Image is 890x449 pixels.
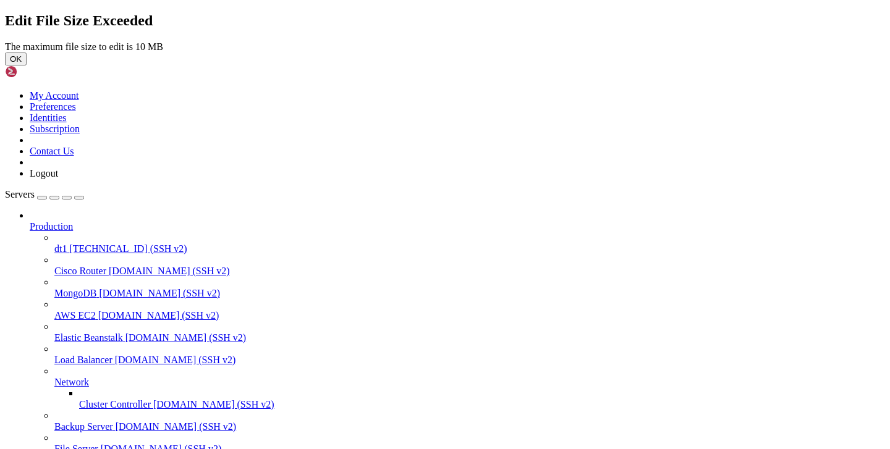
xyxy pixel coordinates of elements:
[5,190,728,200] x-row: 0 updates can be applied immediately.
[30,221,885,232] a: Production
[5,251,728,262] x-row: New release '22.04.5 LTS' available.
[54,243,67,254] span: dt1
[54,321,885,343] li: Elastic Beanstalk [DOMAIN_NAME] (SSH v2)
[5,262,728,272] x-row: Run 'do-release-upgrade' to upgrade to it.
[5,5,728,15] x-row: * Documentation: [URL][DOMAIN_NAME]
[5,118,728,128] x-row: * Ubuntu 20.04 LTS Focal Fossa has reached its end of standard support on 31 Ma
[5,344,728,355] x-row: root@hiplet-41468:~#
[54,288,885,299] a: MongoDB [DOMAIN_NAME] (SSH v2)
[30,101,76,112] a: Preferences
[54,377,885,388] a: Network
[54,366,885,410] li: Network
[30,146,74,156] a: Contact Us
[54,410,885,432] li: Backup Server [DOMAIN_NAME] (SSH v2)
[54,421,885,432] a: Backup Server [DOMAIN_NAME] (SSH v2)
[5,65,76,78] img: Shellngn
[5,25,728,36] x-row: * Support: [URL][DOMAIN_NAME]
[30,221,73,232] span: Production
[5,293,728,303] x-row: *** System restart required ***
[54,310,885,321] a: AWS EC2 [DOMAIN_NAME] (SSH v2)
[54,332,885,343] a: Elastic Beanstalk [DOMAIN_NAME] (SSH v2)
[5,189,84,199] a: Servers
[5,354,728,364] x-row: root@hiplet-41468:~#
[5,52,27,65] button: OK
[69,243,187,254] span: [TECHNICAL_ID] (SSH v2)
[5,189,35,199] span: Servers
[5,138,728,149] x-row: For more details see:
[54,277,885,299] li: MongoDB [DOMAIN_NAME] (SSH v2)
[125,332,247,343] span: [DOMAIN_NAME] (SSH v2)
[30,112,67,123] a: Identities
[5,87,728,98] x-row: Memory usage: 16% IPv4 address for ens3: [TECHNICAL_ID]
[30,168,58,178] a: Logout
[54,266,106,276] span: Cisco Router
[116,421,237,432] span: [DOMAIN_NAME] (SSH v2)
[5,220,728,231] x-row: Learn more about enabling ESM Infra service for Ubuntu 20.04 at
[5,41,885,52] div: The maximum file size to edit is 10 MB
[54,355,885,366] a: Load Balancer [DOMAIN_NAME] (SSH v2)
[54,355,112,365] span: Load Balancer
[109,266,230,276] span: [DOMAIN_NAME] (SSH v2)
[54,332,123,343] span: Elastic Beanstalk
[54,266,885,277] a: Cisco Router [DOMAIN_NAME] (SSH v2)
[79,399,151,409] span: Cluster Controller
[79,388,885,410] li: Cluster Controller [DOMAIN_NAME] (SSH v2)
[99,288,220,298] span: [DOMAIN_NAME] (SSH v2)
[5,149,728,159] x-row: [URL][DOMAIN_NAME]
[54,421,113,432] span: Backup Server
[5,98,728,108] x-row: Swap usage: 0%
[5,77,728,87] x-row: Usage of /: 7.7% of 38.60GB Users logged in: 0
[114,354,119,364] div: (21, 34)
[5,303,728,313] x-row: Last login: [DATE] from [TECHNICAL_ID]
[115,355,236,365] span: [DOMAIN_NAME] (SSH v2)
[5,67,728,77] x-row: System load: 1.21 Processes: 134
[5,334,728,344] x-row: /usr/local/x-ui/[DOMAIN_NAME]
[5,169,728,180] x-row: Expanded Security Maintenance for Infrastructure is not enabled.
[54,232,885,254] li: dt1 [TECHNICAL_ID] (SSH v2)
[30,90,79,101] a: My Account
[54,299,885,321] li: AWS EC2 [DOMAIN_NAME] (SSH v2)
[30,124,80,134] a: Subscription
[5,46,728,57] x-row: System information as of [DATE] 07:48:43 PM UTC
[153,399,274,409] span: [DOMAIN_NAME] (SSH v2)
[54,310,96,321] span: AWS EC2
[54,343,885,366] li: Load Balancer [DOMAIN_NAME] (SSH v2)
[79,399,885,410] a: Cluster Controller [DOMAIN_NAME] (SSH v2)
[5,313,728,324] x-row: root@hiplet-41468:~# sudo find / -type f -name "*x-ui*.sh" 2>/dev/null
[54,377,89,387] span: Network
[5,231,728,241] x-row: [URL][DOMAIN_NAME]
[54,254,885,277] li: Cisco Router [DOMAIN_NAME] (SSH v2)
[5,211,728,221] x-row: 55 additional security updates can be applied with ESM Infra.
[5,12,885,29] h2: Edit File Size Exceeded
[54,288,96,298] span: MongoDB
[5,15,728,26] x-row: * Management: [URL][DOMAIN_NAME]
[54,243,885,254] a: dt1 [TECHNICAL_ID] (SSH v2)
[98,310,219,321] span: [DOMAIN_NAME] (SSH v2)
